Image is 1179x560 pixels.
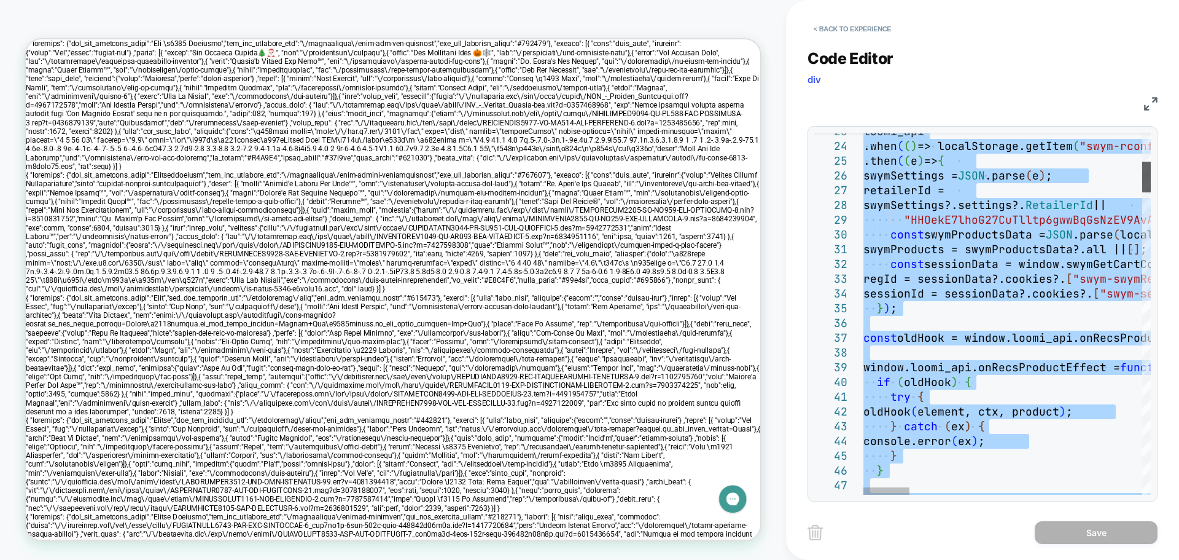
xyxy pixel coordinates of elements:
div: 31 [814,242,847,257]
span: swymSettings?.settings?. [863,198,1025,212]
span: ) [911,139,917,153]
div: 32 [814,257,847,272]
div: 35 [814,301,847,316]
div: 48 [814,493,847,508]
span: ( [951,434,958,448]
span: sessionId = sessionData?.cookies?. [863,286,1093,301]
span: [ [1066,272,1073,286]
div: 38 [814,345,847,360]
span: { [938,154,944,168]
span: .parse [985,168,1025,183]
span: => localStorage.getItem [917,139,1073,153]
span: } [890,419,897,433]
span: => [924,154,938,168]
div: 27 [814,183,847,198]
div: 45 [814,449,847,463]
div: 28 [814,198,847,213]
span: function [1120,360,1174,374]
span: JSON [958,168,985,183]
div: 39 [814,360,847,375]
div: 29 [814,213,847,227]
span: ( [897,375,904,389]
span: RetailerId [1025,198,1093,212]
span: element, ctx, product [917,404,1059,419]
span: e [1032,168,1039,183]
span: try [890,390,911,404]
div: 24 [814,139,847,154]
span: e [911,154,917,168]
span: if [877,375,890,389]
div: 34 [814,286,847,301]
div: 47 [814,478,847,493]
button: Gorgias live chat [6,4,43,41]
span: ; [890,301,897,315]
span: ) [951,375,958,389]
span: regId = sessionData?.cookies?. [863,272,1066,286]
span: ] [1134,242,1140,256]
span: } [890,449,897,463]
span: ) [971,434,978,448]
div: 41 [814,390,847,404]
span: window.loomi_api.onRecsProductEffect = [863,360,1120,374]
span: swymSettings = [863,168,958,183]
span: ; [1066,404,1073,419]
span: ex [951,419,965,433]
span: ( [897,139,904,153]
div: 30 [814,227,847,242]
span: catch [904,419,938,433]
button: < Back to experience [807,19,897,39]
div: 43 [814,419,847,434]
span: ) [884,301,890,315]
div: 37 [814,331,847,345]
div: 26 [814,168,847,183]
span: ( [911,404,917,419]
span: const [863,331,897,345]
span: ; [1140,242,1147,256]
span: ; [978,434,985,448]
div: 42 [814,404,847,419]
span: { [965,375,971,389]
span: || [1093,198,1107,212]
div: 40 [814,375,847,390]
div: 46 [814,463,847,478]
span: div [807,74,821,85]
img: delete [807,525,823,540]
span: { [917,390,924,404]
span: } [877,301,884,315]
span: ( [897,154,904,168]
img: fullscreen [1144,97,1158,111]
span: const [890,227,924,242]
div: 44 [814,434,847,449]
span: { [978,419,985,433]
span: .parse [1073,227,1113,242]
button: Save [1035,521,1158,544]
span: .when [863,139,897,153]
span: ( [904,154,911,168]
span: ( [1113,227,1120,242]
span: ) [1039,168,1046,183]
div: 33 [814,272,847,286]
span: } [877,463,884,478]
span: swymProducts = swymProductsData?.all || [863,242,1127,256]
span: [ [1093,286,1100,301]
div: 36 [814,316,847,331]
span: ( [1073,139,1080,153]
span: console.error [863,434,951,448]
span: [ [1127,242,1134,256]
span: ( [1025,168,1032,183]
span: ( [944,419,951,433]
span: .then [863,154,897,168]
span: retailerId = [863,183,944,197]
span: Code Editor [807,49,893,68]
span: oldHook [863,404,911,419]
span: JSON [1046,227,1073,242]
span: const [890,257,924,271]
span: ( [904,139,911,153]
span: swymProductsData = [924,227,1046,242]
span: ) [965,419,971,433]
span: ex [958,434,971,448]
span: ; [1046,168,1053,183]
span: ) [917,154,924,168]
span: ) [1059,404,1066,419]
div: 25 [814,154,847,168]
